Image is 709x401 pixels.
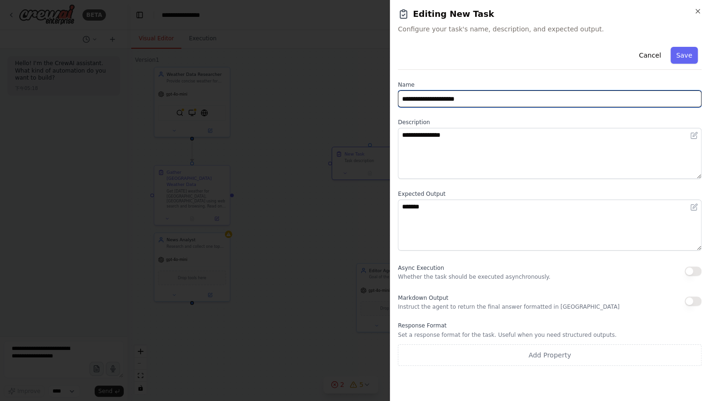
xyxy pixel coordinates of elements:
span: Markdown Output [398,295,448,301]
span: Async Execution [398,265,444,271]
label: Name [398,81,702,89]
p: Whether the task should be executed asynchronously. [398,273,550,281]
p: Set a response format for the task. Useful when you need structured outputs. [398,331,702,339]
label: Description [398,119,702,126]
span: Configure your task's name, description, and expected output. [398,24,702,34]
label: Expected Output [398,190,702,198]
button: Add Property [398,344,702,366]
button: Cancel [633,47,666,64]
button: Open in editor [688,130,700,141]
button: Save [671,47,698,64]
button: Open in editor [688,201,700,213]
label: Response Format [398,322,702,329]
h2: Editing New Task [398,7,702,21]
p: Instruct the agent to return the final answer formatted in [GEOGRAPHIC_DATA] [398,303,619,311]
